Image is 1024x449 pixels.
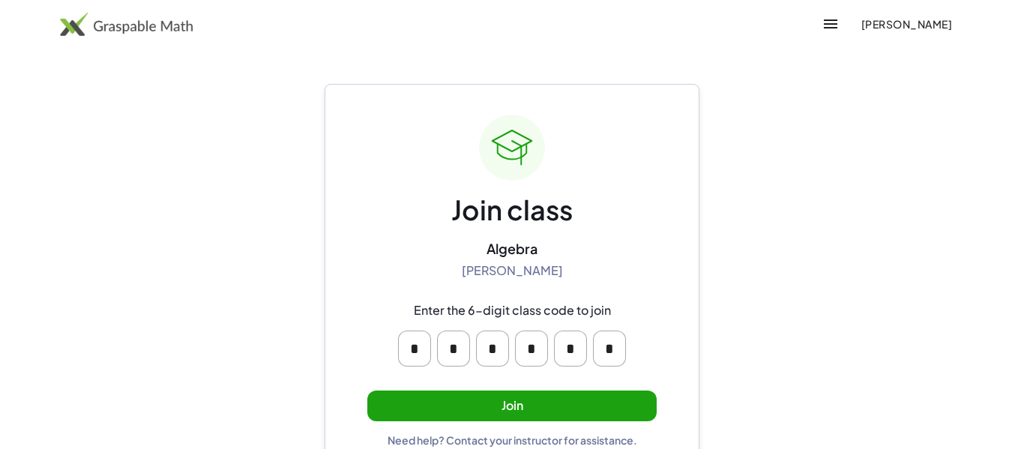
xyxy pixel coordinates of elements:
[388,433,637,447] div: Need help? Contact your instructor for assistance.
[437,331,470,367] input: Please enter OTP character 2
[487,240,537,257] div: Algebra
[849,10,964,37] button: [PERSON_NAME]
[367,391,657,421] button: Join
[414,303,611,319] div: Enter the 6-digit class code to join
[398,331,431,367] input: Please enter OTP character 1
[515,331,548,367] input: Please enter OTP character 4
[462,263,563,279] div: [PERSON_NAME]
[451,193,573,228] div: Join class
[861,17,952,31] span: [PERSON_NAME]
[593,331,626,367] input: Please enter OTP character 6
[476,331,509,367] input: Please enter OTP character 3
[554,331,587,367] input: Please enter OTP character 5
